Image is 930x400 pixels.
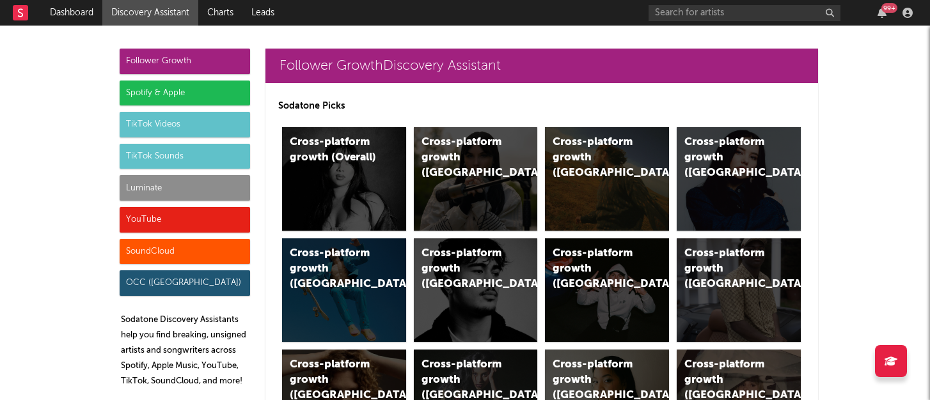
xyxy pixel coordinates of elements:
div: Cross-platform growth ([GEOGRAPHIC_DATA]) [422,246,508,292]
a: Cross-platform growth ([GEOGRAPHIC_DATA]/GSA) [545,238,669,342]
div: Cross-platform growth ([GEOGRAPHIC_DATA]) [553,135,640,181]
a: Cross-platform growth ([GEOGRAPHIC_DATA]) [677,238,801,342]
a: Cross-platform growth ([GEOGRAPHIC_DATA]) [414,127,538,231]
div: Cross-platform growth ([GEOGRAPHIC_DATA]) [422,135,508,181]
div: TikTok Sounds [120,144,250,169]
div: OCC ([GEOGRAPHIC_DATA]) [120,270,250,296]
div: Follower Growth [120,49,250,74]
a: Cross-platform growth ([GEOGRAPHIC_DATA]) [677,127,801,231]
div: Cross-platform growth ([GEOGRAPHIC_DATA]) [684,135,771,181]
div: YouTube [120,207,250,233]
p: Sodatone Picks [278,98,805,114]
div: Cross-platform growth ([GEOGRAPHIC_DATA]) [290,246,377,292]
div: Luminate [120,175,250,201]
div: Cross-platform growth ([GEOGRAPHIC_DATA]) [684,246,771,292]
button: 99+ [878,8,887,18]
div: Spotify & Apple [120,81,250,106]
div: TikTok Videos [120,112,250,137]
p: Sodatone Discovery Assistants help you find breaking, unsigned artists and songwriters across Spo... [121,312,250,389]
div: Cross-platform growth (Overall) [290,135,377,165]
a: Cross-platform growth ([GEOGRAPHIC_DATA]) [414,238,538,342]
input: Search for artists [649,5,840,21]
a: Cross-platform growth (Overall) [282,127,406,231]
div: 99 + [881,3,897,13]
div: Cross-platform growth ([GEOGRAPHIC_DATA]/GSA) [553,246,640,292]
a: Cross-platform growth ([GEOGRAPHIC_DATA]) [545,127,669,231]
a: Cross-platform growth ([GEOGRAPHIC_DATA]) [282,238,406,342]
a: Follower GrowthDiscovery Assistant [265,49,818,83]
div: SoundCloud [120,239,250,265]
